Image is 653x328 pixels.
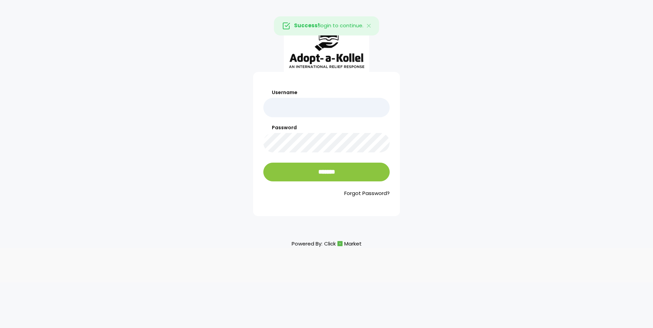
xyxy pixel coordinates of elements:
[337,241,343,246] img: cm_icon.png
[263,89,390,96] label: Username
[292,239,362,248] p: Powered By:
[284,23,369,72] img: aak_logo_sm.jpeg
[359,17,379,35] button: Close
[294,22,319,29] strong: Success!
[324,239,362,248] a: ClickMarket
[263,124,390,131] label: Password
[274,16,379,35] div: login to continue.
[263,190,390,197] a: Forgot Password?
